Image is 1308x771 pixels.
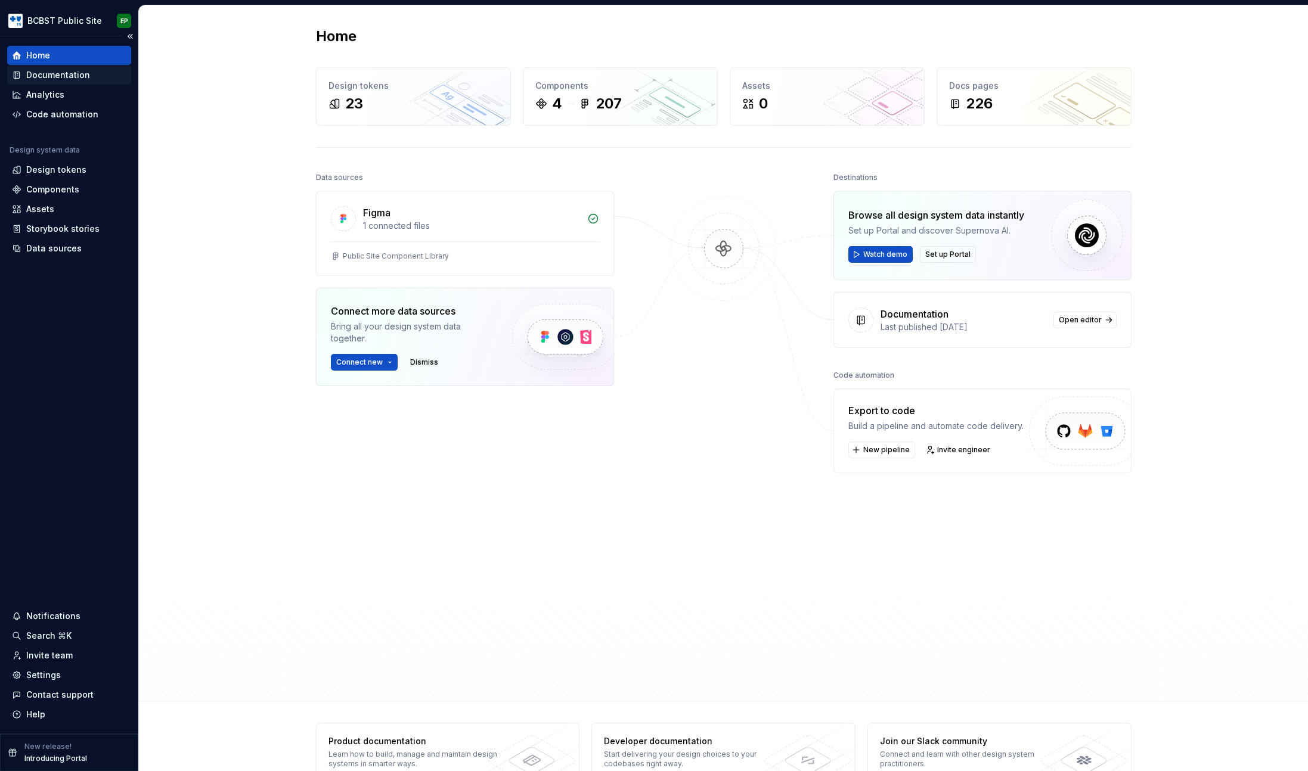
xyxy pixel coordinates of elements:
div: Assets [742,80,912,92]
div: Documentation [26,69,90,81]
a: Design tokens [7,160,131,179]
div: Export to code [848,403,1024,418]
div: Public Site Component Library [343,251,449,261]
button: Contact support [7,685,131,704]
h2: Home [316,27,357,46]
div: Help [26,708,45,720]
a: Settings [7,666,131,685]
div: Settings [26,669,61,681]
a: Assets0 [730,67,925,126]
div: 23 [345,94,363,113]
p: New release! [24,742,72,751]
button: Dismiss [405,354,444,371]
div: 1 connected files [363,220,580,232]
a: Components4207 [523,67,718,126]
a: Docs pages226 [937,67,1132,126]
div: Home [26,49,50,61]
div: Destinations [833,169,878,186]
p: Introducing Portal [24,754,87,763]
div: Connect and learn with other design system practitioners. [880,750,1053,769]
a: Documentation [7,66,131,85]
div: 207 [596,94,622,113]
div: Search ⌘K [26,630,72,642]
div: Documentation [881,307,949,321]
button: Search ⌘K [7,626,131,645]
div: Build a pipeline and automate code delivery. [848,420,1024,432]
div: Code automation [833,367,894,384]
a: Invite engineer [922,442,996,458]
div: Assets [26,203,54,215]
a: Storybook stories [7,219,131,238]
div: BCBST Public Site [27,15,102,27]
span: Open editor [1059,315,1102,325]
div: Analytics [26,89,64,101]
div: Design tokens [26,164,86,176]
a: Home [7,46,131,65]
div: Product documentation [328,735,502,747]
div: Developer documentation [604,735,777,747]
span: Watch demo [863,250,907,259]
a: Invite team [7,646,131,665]
div: Code automation [26,108,98,120]
div: Bring all your design system data together. [331,321,492,344]
div: Notifications [26,610,80,622]
div: Join our Slack community [880,735,1053,747]
a: Code automation [7,105,131,124]
a: Assets [7,200,131,219]
a: Components [7,180,131,199]
div: 4 [552,94,562,113]
div: Docs pages [949,80,1119,92]
div: Learn how to build, manage and maintain design systems in smarter ways. [328,750,502,769]
span: New pipeline [863,445,910,455]
a: Open editor [1053,312,1117,328]
button: Connect new [331,354,398,371]
div: 226 [966,94,993,113]
div: Invite team [26,649,73,661]
div: Data sources [316,169,363,186]
div: EP [120,16,128,26]
button: Notifications [7,607,131,626]
div: Data sources [26,243,82,254]
a: Design tokens23 [316,67,511,126]
div: Connect more data sources [331,304,492,318]
div: Design tokens [328,80,498,92]
div: 0 [759,94,768,113]
div: Start delivering your design choices to your codebases right away. [604,750,777,769]
div: Last published [DATE] [881,321,1046,333]
img: b44e7a6b-69a5-43df-ae42-963d7259159b.png [8,14,23,28]
button: Help [7,705,131,724]
span: Connect new [336,357,383,367]
div: Components [26,184,79,195]
button: New pipeline [848,442,915,458]
div: Components [535,80,705,92]
div: Figma [363,206,390,220]
span: Dismiss [410,357,438,367]
a: Data sources [7,239,131,258]
button: BCBST Public SiteEP [2,8,136,33]
div: Browse all design system data instantly [848,208,1024,222]
div: Storybook stories [26,223,100,235]
div: Contact support [26,689,94,701]
button: Watch demo [848,246,913,263]
a: Analytics [7,85,131,104]
button: Set up Portal [920,246,976,263]
span: Invite engineer [937,445,990,455]
span: Set up Portal [925,250,971,259]
button: Collapse sidebar [122,28,138,45]
a: Figma1 connected filesPublic Site Component Library [316,191,614,276]
div: Set up Portal and discover Supernova AI. [848,225,1024,237]
div: Design system data [10,145,80,155]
